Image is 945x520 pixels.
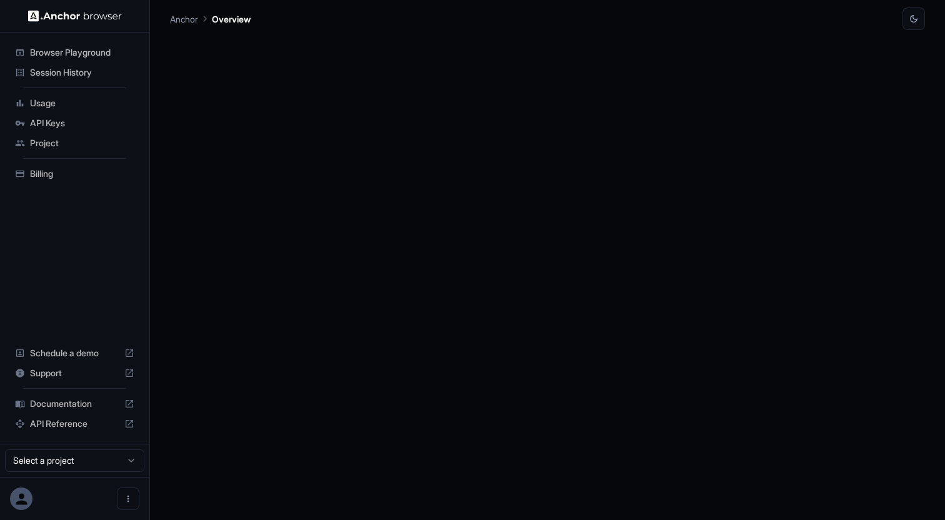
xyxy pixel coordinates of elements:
span: Documentation [30,397,119,410]
div: Usage [10,93,139,113]
span: Schedule a demo [30,347,119,359]
div: Browser Playground [10,42,139,62]
span: Support [30,367,119,379]
button: Open menu [117,487,139,510]
div: API Reference [10,414,139,434]
span: Billing [30,167,134,180]
div: Session History [10,62,139,82]
span: API Reference [30,417,119,430]
span: Usage [30,97,134,109]
span: Project [30,137,134,149]
div: API Keys [10,113,139,133]
nav: breadcrumb [170,12,251,26]
span: Session History [30,66,134,79]
img: Anchor Logo [28,10,122,22]
span: API Keys [30,117,134,129]
div: Documentation [10,394,139,414]
div: Support [10,363,139,383]
div: Billing [10,164,139,184]
p: Overview [212,12,251,26]
p: Anchor [170,12,198,26]
span: Browser Playground [30,46,134,59]
div: Schedule a demo [10,343,139,363]
div: Project [10,133,139,153]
